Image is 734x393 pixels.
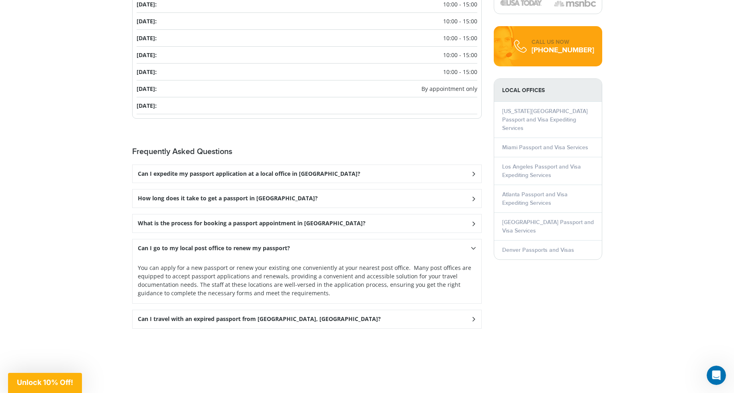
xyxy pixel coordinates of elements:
h3: Can I travel with an expired passport from [GEOGRAPHIC_DATA], [GEOGRAPHIC_DATA]? [138,316,381,323]
p: You can apply for a new passport or renew your existing one conveniently at your nearest post off... [138,263,476,297]
li: [DATE]: [137,47,477,64]
a: Los Angeles Passport and Visa Expediting Services [502,163,581,179]
li: [DATE]: [137,30,477,47]
strong: LOCAL OFFICES [494,79,602,102]
div: Unlock 10% Off! [8,373,82,393]
div: [PHONE_NUMBER] [532,46,594,54]
h3: Can I go to my local post office to renew my passport? [138,245,290,252]
div: CALL US NOW [532,38,594,46]
span: By appointment only [421,84,477,93]
li: [DATE]: [137,80,477,97]
a: Miami Passport and Visa Services [502,144,588,151]
h3: How long does it take to get a passport in [GEOGRAPHIC_DATA]? [138,195,318,202]
span: 10:00 - 15:00 [443,17,477,25]
h3: What is the process for booking a passport appointment in [GEOGRAPHIC_DATA]? [138,220,366,227]
span: 10:00 - 15:00 [443,34,477,42]
li: [DATE]: [137,13,477,30]
iframe: Intercom live chat [707,366,726,385]
h3: Can I expedite my passport application at a local office in [GEOGRAPHIC_DATA]? [138,171,360,177]
a: Denver Passports and Visas [502,247,574,253]
a: Atlanta Passport and Visa Expediting Services [502,191,568,206]
span: 10:00 - 15:00 [443,68,477,76]
li: [DATE]: [137,97,477,114]
a: [US_STATE][GEOGRAPHIC_DATA] Passport and Visa Expediting Services [502,108,588,132]
span: Unlock 10% Off! [17,378,73,387]
a: [GEOGRAPHIC_DATA] Passport and Visa Services [502,219,594,234]
h2: Frequently Asked Questions [132,147,482,156]
li: [DATE]: [137,64,477,80]
span: 10:00 - 15:00 [443,51,477,59]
